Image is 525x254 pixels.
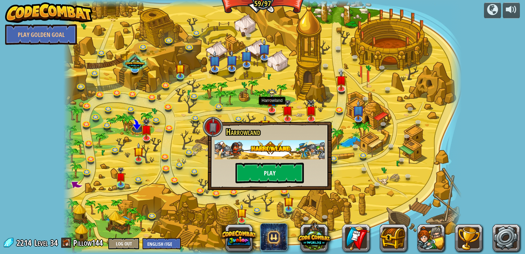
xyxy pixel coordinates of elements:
[484,2,501,18] button: Campaigns
[266,89,278,111] img: level-banner-multiplayer.png
[237,204,247,221] img: level-banner-started.png
[116,167,126,185] img: level-banner-replayable.png
[259,39,270,58] img: level-banner-unstarted-subscriber.png
[306,99,317,120] img: level-banner-replayable.png
[284,192,294,210] img: level-banner-started.png
[241,46,252,65] img: level-banner-unstarted-subscriber.png
[226,50,238,69] img: level-banner-unstarted-subscriber.png
[503,2,520,18] button: Adjust volume
[16,237,33,248] span: 2214
[50,237,58,248] span: 34
[260,115,270,133] img: level-banner-started.png
[175,60,185,77] img: level-banner-started.png
[235,163,304,183] button: Play
[73,237,105,248] a: Pillow144
[5,24,77,45] a: Play Golden Goal
[141,119,152,139] img: level-banner-replayable.png
[353,101,364,120] img: level-banner-unstarted-subscriber.png
[336,70,347,90] img: level-banner-unstarted.png
[108,238,139,249] button: Log Out
[226,126,260,138] span: Harrowland
[5,2,93,23] img: CodeCombat - Learn how to code by playing a game
[209,51,220,70] img: level-banner-unstarted-subscriber.png
[134,143,144,160] img: level-banner-started.png
[282,99,293,120] img: level-banner-replayable.png
[34,237,48,249] span: Level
